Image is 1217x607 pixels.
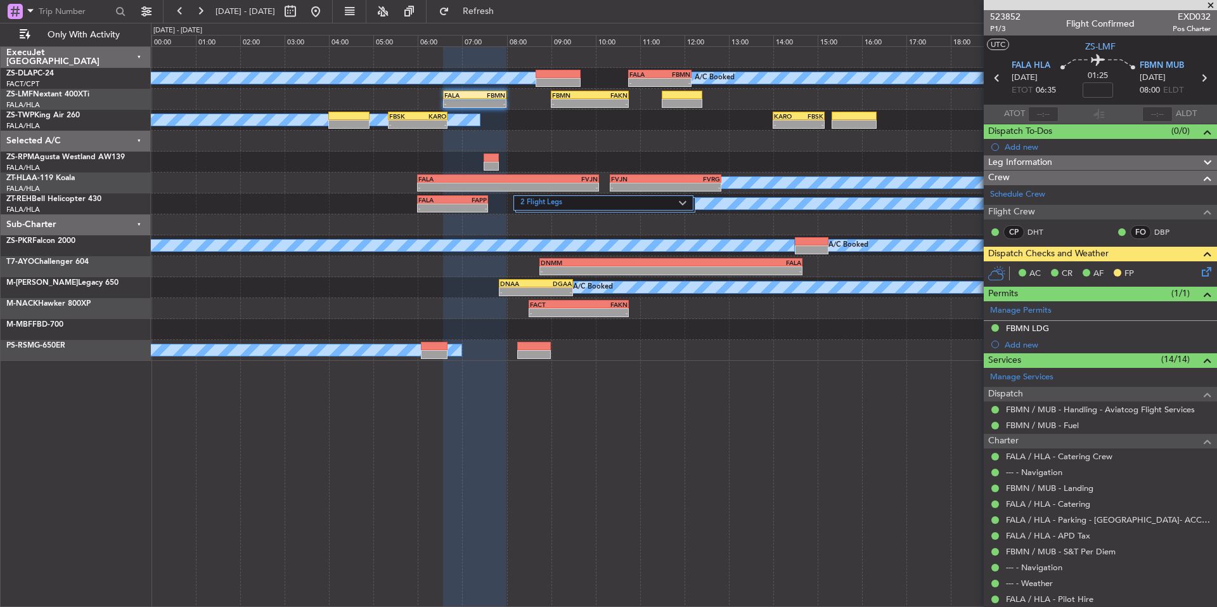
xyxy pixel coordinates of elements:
[6,342,65,349] a: PS-RSMG-650ER
[552,100,590,107] div: -
[418,196,453,204] div: FALA
[1173,10,1211,23] span: EXD032
[629,70,660,78] div: FALA
[536,288,572,296] div: -
[1003,225,1024,239] div: CP
[6,195,32,203] span: ZT-REH
[988,434,1019,448] span: Charter
[6,237,32,245] span: ZS-PKR
[6,79,39,89] a: FACT/CPT
[988,353,1021,368] span: Services
[1006,451,1112,462] a: FALA / HLA - Catering Crew
[6,279,119,287] a: M-[PERSON_NAME]Legacy 650
[389,112,418,120] div: FBSK
[1124,268,1134,280] span: FP
[6,258,34,266] span: T7-AYO
[666,175,720,183] div: FVRG
[418,175,508,183] div: FALA
[828,236,868,255] div: A/C Booked
[1154,226,1183,238] a: DBP
[216,6,275,17] span: [DATE] - [DATE]
[660,70,690,78] div: FBMN
[818,35,862,46] div: 15:00
[552,91,590,99] div: FBMN
[1012,72,1038,84] span: [DATE]
[6,321,37,329] span: M-MBFF
[6,121,40,131] a: FALA/HLA
[906,35,951,46] div: 17:00
[695,69,735,88] div: A/C Booked
[1171,287,1190,300] span: (1/1)
[1004,108,1025,121] span: ATOT
[1173,23,1211,34] span: Pos Charter
[6,342,34,349] span: PS-RSM
[6,112,34,119] span: ZS-TWP
[1066,17,1135,30] div: Flight Confirmed
[988,171,1010,185] span: Crew
[6,258,89,266] a: T7-AYOChallenger 604
[6,300,38,308] span: M-NACK
[1036,84,1056,97] span: 06:35
[589,100,628,107] div: -
[6,70,33,77] span: ZS-DLA
[444,91,475,99] div: FALA
[508,175,598,183] div: FVJN
[418,35,462,46] div: 06:00
[530,301,579,308] div: FACT
[990,371,1053,384] a: Manage Services
[729,35,773,46] div: 13:00
[1140,60,1184,72] span: FBMN MUB
[1006,546,1116,557] a: FBMN / MUB - S&T Per Diem
[453,196,487,204] div: FAPP
[1006,514,1211,525] a: FALA / HLA - Parking - [GEOGRAPHIC_DATA]- ACC # 1800
[990,188,1045,201] a: Schedule Crew
[433,1,509,22] button: Refresh
[6,112,80,119] a: ZS-TWPKing Air 260
[1012,60,1050,72] span: FALA HLA
[988,247,1109,261] span: Dispatch Checks and Weather
[500,288,536,296] div: -
[329,35,373,46] div: 04:00
[988,205,1035,219] span: Flight Crew
[1163,84,1183,97] span: ELDT
[6,100,40,110] a: FALA/HLA
[6,91,33,98] span: ZS-LMF
[799,121,823,128] div: -
[773,35,818,46] div: 14:00
[1028,107,1059,122] input: --:--
[629,79,660,86] div: -
[6,205,40,214] a: FALA/HLA
[1006,323,1049,334] div: FBMN LDG
[536,280,572,287] div: DGAA
[596,35,640,46] div: 10:00
[6,300,91,308] a: M-NACKHawker 800XP
[1006,420,1079,431] a: FBMN / MUB - Fuel
[1006,499,1090,509] a: FALA / HLA - Catering
[1005,339,1211,350] div: Add new
[39,2,112,21] input: Trip Number
[418,121,446,128] div: -
[153,25,202,36] div: [DATE] - [DATE]
[14,25,138,45] button: Only With Activity
[1006,578,1053,589] a: --- - Weather
[1140,84,1160,97] span: 08:00
[1006,404,1195,415] a: FBMN / MUB - Handling - Aviatcog Flight Services
[285,35,329,46] div: 03:00
[418,183,508,191] div: -
[1006,467,1062,478] a: --- - Navigation
[988,287,1018,301] span: Permits
[671,267,802,275] div: -
[988,124,1052,139] span: Dispatch To-Dos
[453,204,487,212] div: -
[6,153,34,161] span: ZS-RPM
[1161,353,1190,366] span: (14/14)
[862,35,906,46] div: 16:00
[1140,72,1166,84] span: [DATE]
[6,174,32,182] span: ZT-HLA
[452,7,505,16] span: Refresh
[990,304,1052,317] a: Manage Permits
[1006,594,1093,604] a: FALA / HLA - Pilot Hire
[520,198,679,209] label: 2 Flight Legs
[611,175,666,183] div: FVJN
[685,35,729,46] div: 12:00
